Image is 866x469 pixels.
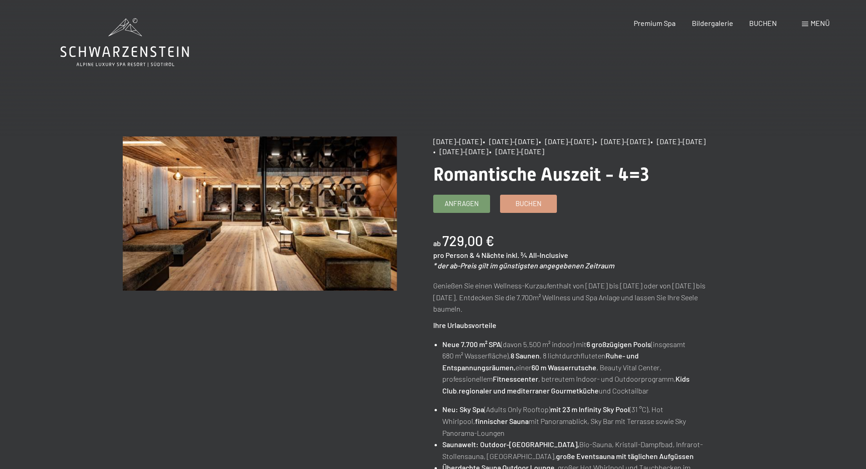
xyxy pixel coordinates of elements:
[433,321,496,329] strong: Ihre Urlaubsvorteile
[476,251,505,259] span: 4 Nächte
[551,405,630,414] strong: mit 23 m Infinity Sky Pool
[442,439,707,462] li: Bio-Sauna, Kristall-Dampfbad, Infrarot-Stollensauna, [GEOGRAPHIC_DATA],
[433,251,475,259] span: pro Person &
[651,137,706,146] span: • [DATE]–[DATE]
[433,280,707,315] p: Genießen Sie einen Wellness-Kurzaufenthalt von [DATE] bis [DATE] oder von [DATE] bis [DATE]. Entd...
[556,452,694,460] strong: große Eventsauna mit täglichen Aufgüssen
[749,19,777,27] a: BUCHEN
[531,363,596,372] strong: 60 m Wasserrutsche
[442,340,501,348] strong: Neue 7.700 m² SPA
[493,374,538,383] strong: Fitnesscenter
[459,386,599,395] strong: regionaler und mediterraner Gourmetküche
[442,351,639,372] strong: Ruhe- und Entspannungsräumen,
[634,19,676,27] a: Premium Spa
[442,440,579,449] strong: Saunawelt: Outdoor-[GEOGRAPHIC_DATA],
[516,199,541,208] span: Buchen
[433,261,614,270] em: * der ab-Preis gilt im günstigsten angegebenen Zeitraum
[811,19,830,27] span: Menü
[511,351,540,360] strong: 8 Saunen
[483,137,538,146] span: • [DATE]–[DATE]
[442,405,484,414] strong: Neu: Sky Spa
[586,340,651,348] strong: 6 großzügigen Pools
[445,199,479,208] span: Anfragen
[433,239,441,247] span: ab
[442,338,707,397] li: (davon 5.500 m² indoor) mit (insgesamt 680 m² Wasserfläche), , 8 lichtdurchfluteten einer , Beaut...
[692,19,733,27] a: Bildergalerie
[506,251,568,259] span: inkl. ¾ All-Inclusive
[595,137,650,146] span: • [DATE]–[DATE]
[475,417,529,425] strong: finnischer Sauna
[489,147,544,156] span: • [DATE]–[DATE]
[433,147,488,156] span: • [DATE]–[DATE]
[442,374,690,395] strong: Kids Club
[433,164,649,185] span: Romantische Auszeit - 4=3
[442,232,494,249] b: 729,00 €
[501,195,556,212] a: Buchen
[434,195,490,212] a: Anfragen
[539,137,594,146] span: • [DATE]–[DATE]
[123,136,397,291] img: Romantische Auszeit - 4=3
[442,403,707,439] li: (Adults Only Rooftop) (31 °C), Hot Whirlpool, mit Panoramablick, Sky Bar mit Terrasse sowie Sky P...
[433,137,482,146] span: [DATE]–[DATE]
